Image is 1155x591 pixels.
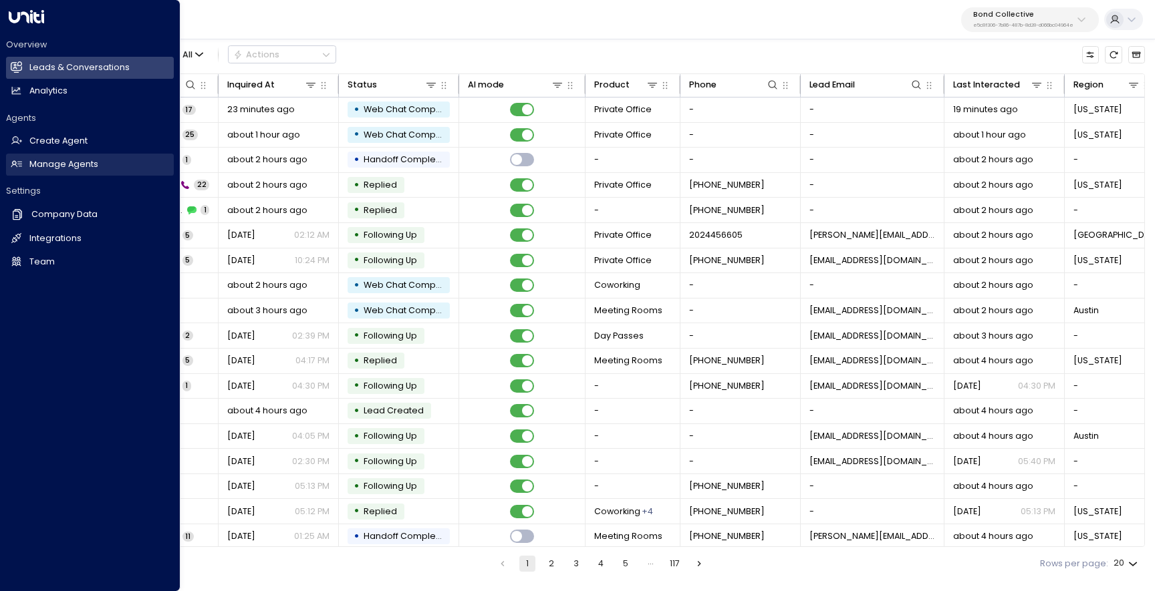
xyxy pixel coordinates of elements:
[680,273,801,298] td: -
[364,530,451,542] span: Handoff Completed
[227,229,255,241] span: Feb 06, 2025
[953,380,981,392] span: Sep 03, 2025
[1018,380,1055,392] p: 04:30 PM
[680,123,801,148] td: -
[6,39,174,51] h2: Overview
[1114,554,1140,572] div: 20
[691,556,707,572] button: Go to next page
[233,49,279,60] div: Actions
[182,105,196,115] span: 17
[594,179,652,191] span: Private Office
[953,77,1020,92] div: Last Interacted
[594,129,652,141] span: Private Office
[292,455,330,467] p: 02:30 PM
[292,380,330,392] p: 04:30 PM
[809,455,936,467] span: info@grassworksaustin.com
[227,129,300,141] span: about 1 hour ago
[689,77,780,92] div: Phone
[689,204,765,216] span: +14074610969
[680,97,801,122] td: -
[594,77,630,92] div: Product
[543,556,559,572] button: Go to page 2
[801,97,944,122] td: -
[973,11,1073,19] p: Bond Collective
[468,77,565,92] div: AI mode
[364,305,459,316] span: Web Chat Completed
[809,229,936,241] span: emily@coblrshop.com
[354,401,360,421] div: •
[1073,104,1122,116] span: New York
[953,179,1033,191] span: about 2 hours ago
[182,155,191,165] span: 1
[6,112,174,124] h2: Agents
[31,208,98,221] h2: Company Data
[364,330,417,341] span: Following Up
[227,455,255,467] span: Aug 17, 2025
[294,530,330,542] p: 01:25 AM
[295,254,330,266] p: 10:24 PM
[594,330,644,342] span: Day Passes
[801,148,944,172] td: -
[680,424,801,449] td: -
[227,77,318,92] div: Inquired At
[801,173,944,198] td: -
[801,198,944,222] td: -
[801,499,944,524] td: -
[973,23,1073,28] p: e5c8f306-7b86-487b-8d28-d066bc04964e
[1128,46,1145,63] button: Archived Leads
[227,279,307,291] span: about 2 hours ago
[801,123,944,148] td: -
[494,556,708,572] nav: pagination navigation
[586,198,680,222] td: -
[801,399,944,423] td: -
[586,424,680,449] td: -
[348,77,377,92] div: Status
[182,255,193,265] span: 5
[1021,506,1055,518] p: 05:13 PM
[227,179,307,191] span: about 2 hours ago
[689,506,765,518] span: +19086354172
[953,405,1033,417] span: about 4 hours ago
[182,355,193,365] span: 5
[953,254,1033,266] span: about 2 hours ago
[642,556,658,572] div: …
[364,129,459,140] span: Web Chat Completed
[953,506,981,518] span: Sep 05, 2025
[1073,254,1122,266] span: Texas
[354,375,360,396] div: •
[348,77,438,92] div: Status
[594,506,640,518] span: Coworking
[809,254,936,266] span: zac@modicusprime.com
[1073,305,1099,317] span: Austin
[801,273,944,298] td: -
[642,506,653,518] div: Day Passes,Dedicated Desks,Meeting Rooms,Private Office
[809,77,924,92] div: Lead Email
[354,526,360,547] div: •
[294,229,330,241] p: 02:12 AM
[953,77,1044,92] div: Last Interacted
[618,556,634,572] button: Go to page 5
[227,305,307,317] span: about 3 hours ago
[586,449,680,473] td: -
[594,77,660,92] div: Product
[29,135,88,148] h2: Create Agent
[593,556,609,572] button: Go to page 4
[364,455,417,467] span: Following Up
[364,405,424,416] span: Lead Created
[227,104,295,116] span: 23 minutes ago
[953,279,1033,291] span: about 2 hours ago
[468,77,504,92] div: AI mode
[666,556,682,572] button: Go to page 117
[6,185,174,197] h2: Settings
[809,430,936,442] span: info@grassworksaustin.com
[364,229,417,240] span: Following Up
[182,230,193,240] span: 5
[1105,46,1122,63] span: Refresh
[227,77,275,92] div: Inquired At
[354,200,360,220] div: •
[227,355,255,367] span: Sep 03, 2025
[680,449,801,473] td: -
[953,204,1033,216] span: about 2 hours ago
[1082,46,1099,63] button: Customize
[680,323,801,348] td: -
